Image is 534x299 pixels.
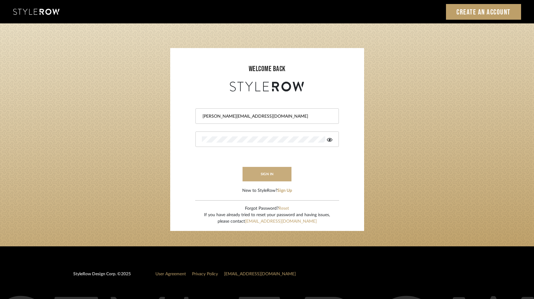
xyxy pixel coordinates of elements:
[277,188,292,194] button: Sign Up
[446,4,521,20] a: Create an Account
[155,272,186,276] a: User Agreement
[242,188,292,194] div: New to StyleRow?
[176,63,358,75] div: welcome back
[224,272,296,276] a: [EMAIL_ADDRESS][DOMAIN_NAME]
[73,271,131,282] div: StyleRow Design Corp. ©2025
[245,219,317,224] a: [EMAIL_ADDRESS][DOMAIN_NAME]
[204,205,330,212] div: Forgot Password?
[204,212,330,225] div: If you have already tried to reset your password and having issues, please contact
[243,167,292,181] button: sign in
[202,113,331,119] input: Email Address
[279,205,289,212] button: Reset
[192,272,218,276] a: Privacy Policy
